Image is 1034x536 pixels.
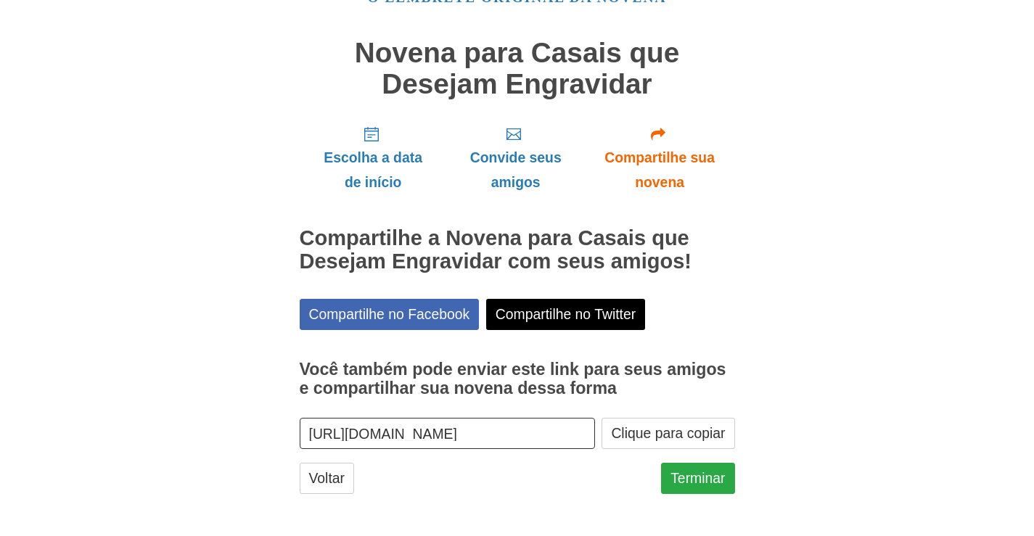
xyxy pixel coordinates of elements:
[611,426,725,442] font: Clique para copiar
[604,149,715,190] font: Compartilhe sua novena
[309,307,470,323] font: Compartilhe no Facebook
[300,114,447,202] a: Escolha a data de início
[496,307,636,323] font: Compartilhe no Twitter
[585,114,735,202] a: Compartilhe sua novena
[300,463,355,493] a: Voltar
[447,114,585,202] a: Convide seus amigos
[324,149,422,190] font: Escolha a data de início
[355,37,680,99] font: Novena para Casais que Desejam Engravidar
[309,471,345,487] font: Voltar
[670,471,725,487] font: Terminar
[602,418,734,448] button: Clique para copiar
[470,149,562,190] font: Convide seus amigos
[300,360,726,397] font: Você também pode enviar este link para seus amigos e compartilhar sua novena dessa forma
[300,299,480,329] a: Compartilhe no Facebook
[300,226,692,273] font: Compartilhe a Novena para Casais que Desejam Engravidar com seus amigos!
[661,463,734,493] a: Terminar
[486,299,645,329] a: Compartilhe no Twitter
